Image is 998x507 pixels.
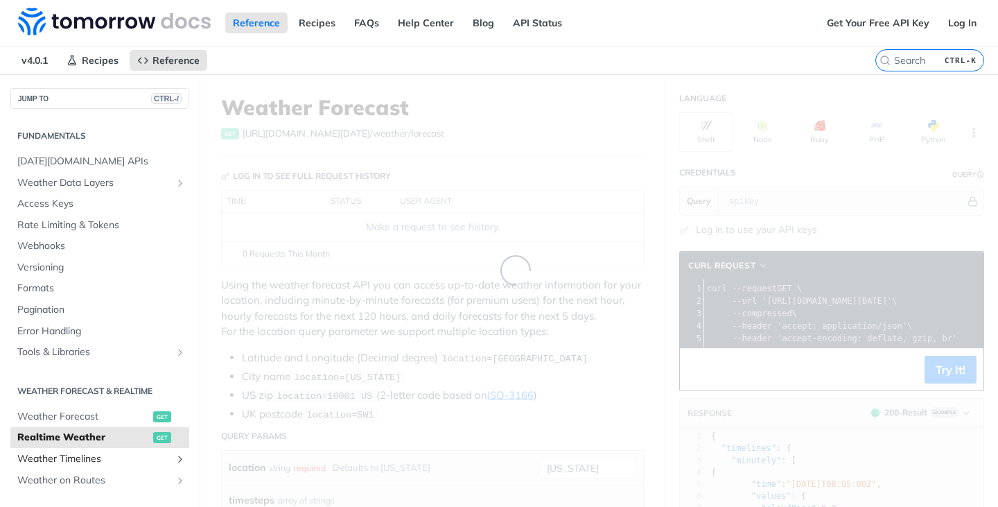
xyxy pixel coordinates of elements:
[175,347,186,358] button: Show subpages for Tools & Libraries
[17,261,186,275] span: Versioning
[879,55,891,66] svg: Search
[10,257,189,278] a: Versioning
[10,300,189,320] a: Pagination
[10,151,189,172] a: [DATE][DOMAIN_NAME] APIs
[17,474,171,488] span: Weather on Routes
[10,236,189,257] a: Webhooks
[347,12,387,33] a: FAQs
[130,50,207,71] a: Reference
[153,411,171,422] span: get
[225,12,288,33] a: Reference
[17,239,186,253] span: Webhooks
[10,427,189,448] a: Realtime Weatherget
[17,431,150,445] span: Realtime Weather
[17,282,186,295] span: Formats
[10,321,189,342] a: Error Handling
[17,325,186,338] span: Error Handling
[10,88,189,109] button: JUMP TOCTRL-/
[17,410,150,424] span: Weather Forecast
[10,278,189,299] a: Formats
[10,342,189,363] a: Tools & LibrariesShow subpages for Tools & Libraries
[10,173,189,194] a: Weather Data LayersShow subpages for Weather Data Layers
[175,475,186,486] button: Show subpages for Weather on Routes
[14,50,55,71] span: v4.0.1
[17,176,171,190] span: Weather Data Layers
[82,54,119,67] span: Recipes
[10,215,189,236] a: Rate Limiting & Tokens
[941,53,980,67] kbd: CTRL-K
[505,12,570,33] a: API Status
[17,452,171,466] span: Weather Timelines
[153,432,171,443] span: get
[819,12,937,33] a: Get Your Free API Key
[940,12,984,33] a: Log In
[152,54,200,67] span: Reference
[10,194,189,214] a: Access Keys
[175,178,186,189] button: Show subpages for Weather Data Layers
[175,454,186,465] button: Show subpages for Weather Timelines
[465,12,502,33] a: Blog
[59,50,126,71] a: Recipes
[10,130,189,142] h2: Fundamentals
[17,197,186,211] span: Access Keys
[17,218,186,232] span: Rate Limiting & Tokens
[10,406,189,427] a: Weather Forecastget
[10,449,189,470] a: Weather TimelinesShow subpages for Weather Timelines
[151,93,182,104] span: CTRL-/
[390,12,462,33] a: Help Center
[17,345,171,359] span: Tools & Libraries
[17,155,186,169] span: [DATE][DOMAIN_NAME] APIs
[291,12,343,33] a: Recipes
[10,470,189,491] a: Weather on RoutesShow subpages for Weather on Routes
[10,385,189,397] h2: Weather Forecast & realtime
[18,8,211,35] img: Tomorrow.io Weather API Docs
[17,303,186,317] span: Pagination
